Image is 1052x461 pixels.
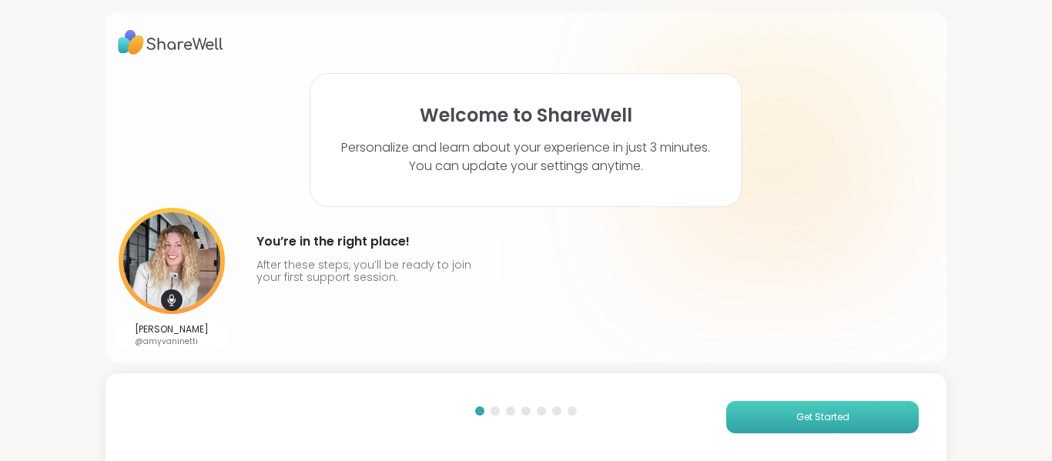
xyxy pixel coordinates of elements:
img: User image [119,208,225,314]
h4: You’re in the right place! [256,229,478,254]
h1: Welcome to ShareWell [420,105,632,126]
span: Get Started [796,410,849,424]
button: Get Started [726,401,919,433]
p: After these steps, you’ll be ready to join your first support session. [256,259,478,283]
img: ShareWell Logo [118,25,223,60]
p: @amyvaninetti [135,336,209,347]
p: [PERSON_NAME] [135,323,209,336]
img: mic icon [161,289,183,311]
p: Personalize and learn about your experience in just 3 minutes. You can update your settings anytime. [341,139,710,175]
